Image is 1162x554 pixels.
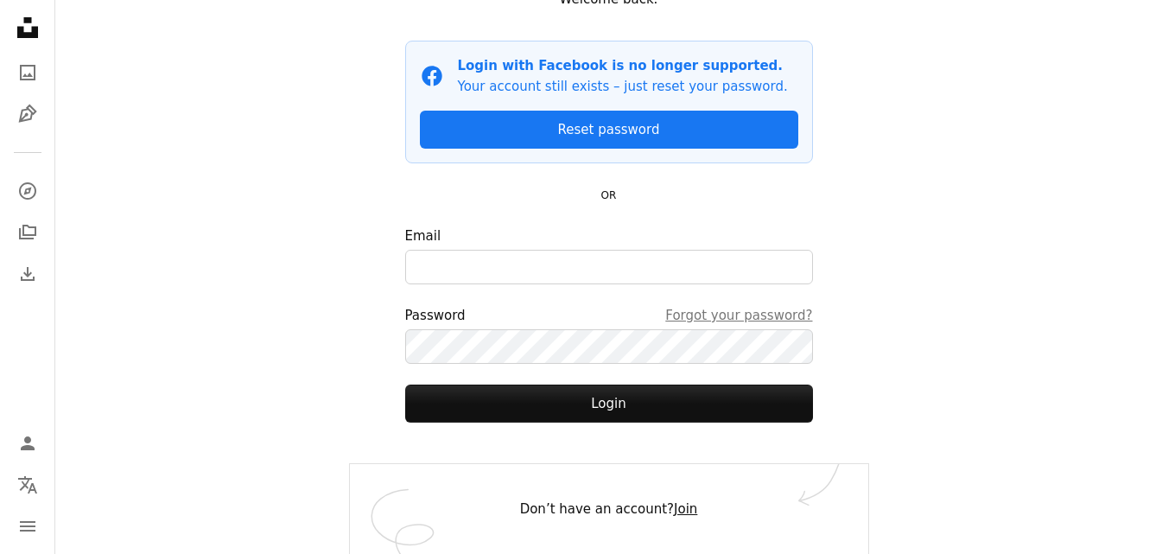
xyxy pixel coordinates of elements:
button: Language [10,468,45,502]
input: Email [405,250,813,284]
a: Reset password [420,111,798,149]
div: Don’t have an account? [350,464,868,554]
a: Photos [10,55,45,90]
a: Home — Unsplash [10,10,45,48]
a: Explore [10,174,45,208]
label: Email [405,226,813,284]
p: Login with Facebook is no longer supported. [458,55,788,76]
input: PasswordForgot your password? [405,329,813,364]
a: Illustrations [10,97,45,131]
a: Log in / Sign up [10,426,45,461]
button: Login [405,385,813,423]
a: Download History [10,257,45,291]
div: Password [405,305,813,326]
a: Join [674,501,697,517]
a: Forgot your password? [665,305,812,326]
a: Collections [10,215,45,250]
small: OR [601,189,617,201]
p: Your account still exists – just reset your password. [458,76,788,97]
button: Menu [10,509,45,544]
